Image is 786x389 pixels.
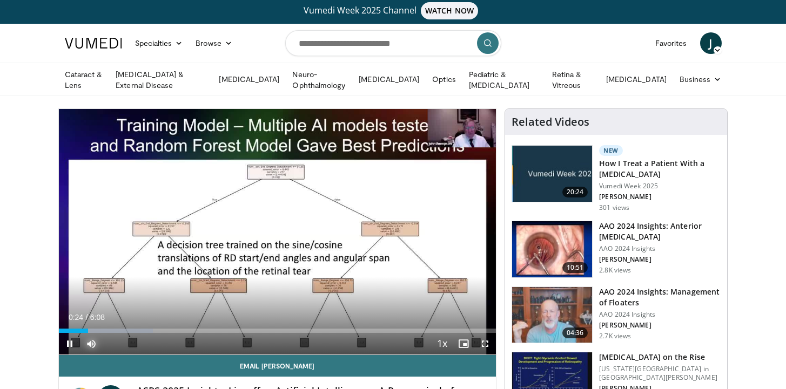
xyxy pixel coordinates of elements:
[58,69,110,91] a: Cataract & Lens
[86,313,88,322] span: /
[562,187,588,197] span: 20:24
[453,333,474,354] button: Enable picture-in-picture mode
[90,313,105,322] span: 6:08
[599,266,631,275] p: 2.8K views
[512,146,592,202] img: 02d29458-18ce-4e7f-be78-7423ab9bdffd.jpg.150x105_q85_crop-smart_upscale.jpg
[474,333,496,354] button: Fullscreen
[69,313,83,322] span: 0:24
[80,333,102,354] button: Mute
[599,182,721,190] p: Vumedi Week 2025
[599,244,721,253] p: AAO 2024 Insights
[599,332,631,340] p: 2.7K views
[599,221,721,242] h3: AAO 2024 Insights: Anterior [MEDICAL_DATA]
[421,2,478,19] span: WATCH NOW
[129,32,190,54] a: Specialties
[512,287,592,343] img: 8e655e61-78ac-4b3e-a4e7-f43113671c25.150x105_q85_crop-smart_upscale.jpg
[59,329,496,333] div: Progress Bar
[673,69,728,90] a: Business
[599,158,721,180] h3: How I Treat a Patient With a [MEDICAL_DATA]
[285,30,501,56] input: Search topics, interventions
[512,145,721,212] a: 20:24 New How I Treat a Patient With a [MEDICAL_DATA] Vumedi Week 2025 [PERSON_NAME] 301 views
[59,355,496,377] a: Email [PERSON_NAME]
[286,69,352,91] a: Neuro-Ophthalmology
[65,38,122,49] img: VuMedi Logo
[59,333,80,354] button: Pause
[462,69,546,91] a: Pediatric & [MEDICAL_DATA]
[512,286,721,344] a: 04:36 AAO 2024 Insights: Management of Floaters AAO 2024 Insights [PERSON_NAME] 2.7K views
[599,321,721,330] p: [PERSON_NAME]
[189,32,239,54] a: Browse
[431,333,453,354] button: Playback Rate
[599,365,721,382] p: [US_STATE][GEOGRAPHIC_DATA] in [GEOGRAPHIC_DATA][PERSON_NAME]
[59,109,496,355] video-js: Video Player
[599,145,623,156] p: New
[562,262,588,273] span: 10:51
[599,310,721,319] p: AAO 2024 Insights
[109,69,212,91] a: [MEDICAL_DATA] & External Disease
[599,286,721,308] h3: AAO 2024 Insights: Management of Floaters
[512,115,589,128] h4: Related Videos
[562,327,588,338] span: 04:36
[512,221,592,277] img: fd942f01-32bb-45af-b226-b96b538a46e6.150x105_q85_crop-smart_upscale.jpg
[700,32,722,54] a: J
[599,193,721,201] p: [PERSON_NAME]
[599,203,629,212] p: 301 views
[599,255,721,264] p: [PERSON_NAME]
[66,2,720,19] a: Vumedi Week 2025 ChannelWATCH NOW
[599,352,721,363] h3: [MEDICAL_DATA] on the Rise
[426,69,462,90] a: Optics
[512,221,721,278] a: 10:51 AAO 2024 Insights: Anterior [MEDICAL_DATA] AAO 2024 Insights [PERSON_NAME] 2.8K views
[546,69,600,91] a: Retina & Vitreous
[352,69,426,90] a: [MEDICAL_DATA]
[212,69,286,90] a: [MEDICAL_DATA]
[649,32,694,54] a: Favorites
[600,69,673,90] a: [MEDICAL_DATA]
